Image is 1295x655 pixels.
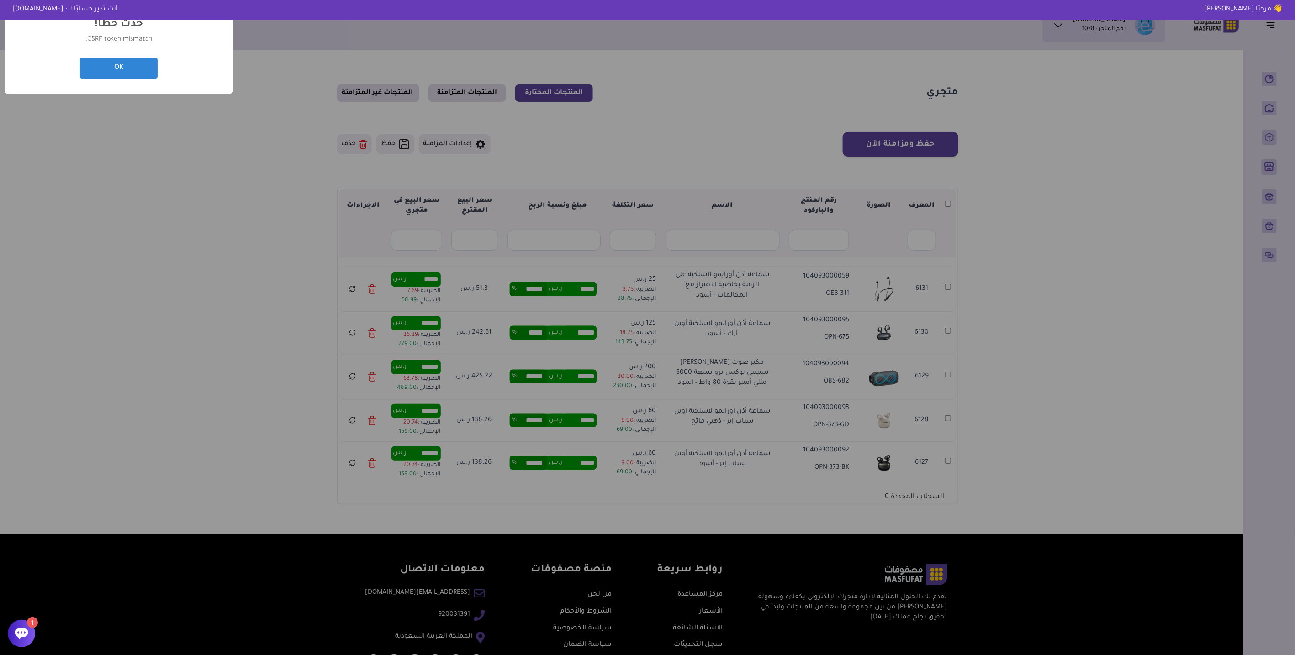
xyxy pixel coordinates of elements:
h2: حدث خطأ! [95,18,143,31]
button: OK [80,58,158,79]
iframe: Kommo Live Chat [3,583,103,618]
p: أنت تدير حسابًا لـ : [DOMAIN_NAME] [5,5,125,15]
p: 👋 مرحبًا [PERSON_NAME] [1198,5,1290,15]
div: 1 [27,617,38,628]
div: CSRF token mismatch. [18,36,219,44]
